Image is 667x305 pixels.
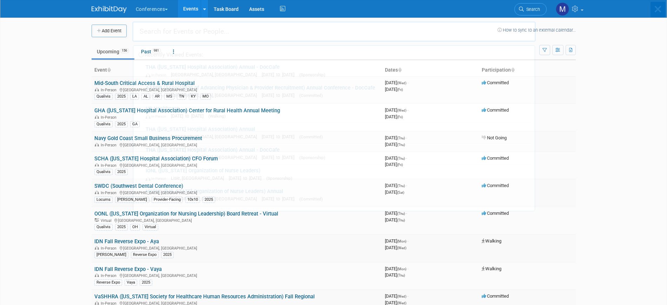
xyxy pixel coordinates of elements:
[171,175,227,181] span: Lisle, [GEOGRAPHIC_DATA]
[142,123,531,143] a: THA ([US_STATE] Hospital Association) Annual In-Person [GEOGRAPHIC_DATA], [GEOGRAPHIC_DATA] [DATE...
[229,175,265,181] span: [DATE] to [DATE]
[132,21,536,42] input: Search for Events or People...
[262,155,298,160] span: [DATE] to [DATE]
[142,81,531,102] a: AAPPR (Association of Advancing Physician & Provider Recruitment) Annual Conference - DocCafe In-...
[299,134,323,139] span: (Committed)
[146,197,169,201] span: In-Person
[262,134,298,139] span: [DATE] to [DATE]
[299,197,323,201] span: (Committed)
[171,155,260,160] span: [GEOGRAPHIC_DATA], [GEOGRAPHIC_DATA]
[299,72,325,77] span: (Sponsorship)
[146,155,169,160] span: In-Person
[142,61,531,81] a: THA ([US_STATE] Hospital Association) Annual - DocCafe In-Person [GEOGRAPHIC_DATA], [GEOGRAPHIC_D...
[262,72,298,77] span: [DATE] to [DATE]
[171,134,260,139] span: [GEOGRAPHIC_DATA], [GEOGRAPHIC_DATA]
[142,102,531,122] a: HR Healthcare In-Person [DATE] to [DATE] (Walking)
[142,185,531,205] a: NYONL ([US_STATE] Organization of Nurse Leaders) Annual In-Person [GEOGRAPHIC_DATA], [GEOGRAPHIC_...
[146,135,169,139] span: In-Person
[146,73,169,77] span: In-Person
[262,93,298,98] span: [DATE] to [DATE]
[142,144,531,164] a: THA ([US_STATE] Hospital Association) Annual - DocCafe In-Person [GEOGRAPHIC_DATA], [GEOGRAPHIC_D...
[146,114,169,119] span: In-Person
[299,93,323,98] span: (Committed)
[146,93,169,98] span: In-Person
[171,113,207,119] span: [DATE] to [DATE]
[171,196,260,201] span: [GEOGRAPHIC_DATA], [GEOGRAPHIC_DATA]
[299,155,325,160] span: (Sponsorship)
[171,93,260,98] span: [GEOGRAPHIC_DATA], [GEOGRAPHIC_DATA]
[137,46,531,61] div: Recently Viewed Events:
[146,176,169,181] span: In-Person
[262,196,298,201] span: [DATE] to [DATE]
[266,176,292,181] span: (Sponsorship)
[208,114,226,119] span: (Walking)
[171,72,260,77] span: [GEOGRAPHIC_DATA], [GEOGRAPHIC_DATA]
[142,164,531,185] a: IONL ([US_STATE] Organization of Nurse Leaders) In-Person Lisle, [GEOGRAPHIC_DATA] [DATE] to [DAT...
